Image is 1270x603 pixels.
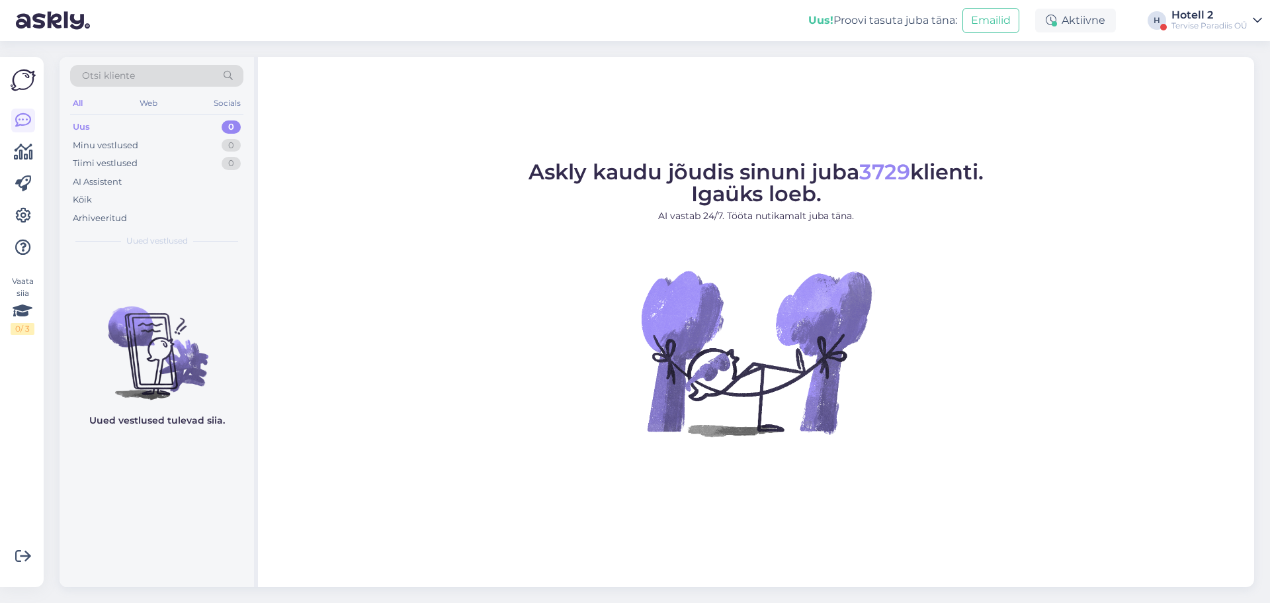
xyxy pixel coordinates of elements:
[1171,21,1248,31] div: Tervise Paradiis OÜ
[637,234,875,472] img: No Chat active
[211,95,243,112] div: Socials
[962,8,1019,33] button: Emailid
[529,159,984,207] span: Askly kaudu jõudis sinuni juba klienti. Igaüks loeb.
[73,157,138,170] div: Tiimi vestlused
[126,235,188,247] span: Uued vestlused
[222,120,241,134] div: 0
[1171,10,1248,21] div: Hotell 2
[222,157,241,170] div: 0
[1035,9,1116,32] div: Aktiivne
[11,68,36,93] img: Askly Logo
[73,175,122,189] div: AI Assistent
[11,323,34,335] div: 0 / 3
[60,283,254,402] img: No chats
[222,139,241,152] div: 0
[73,212,127,225] div: Arhiveeritud
[808,13,957,28] div: Proovi tasuta juba täna:
[73,139,138,152] div: Minu vestlused
[11,275,34,335] div: Vaata siia
[82,69,135,83] span: Otsi kliente
[89,414,225,428] p: Uued vestlused tulevad siia.
[808,14,833,26] b: Uus!
[529,209,984,223] p: AI vastab 24/7. Tööta nutikamalt juba täna.
[73,193,92,207] div: Kõik
[1171,10,1262,31] a: Hotell 2Tervise Paradiis OÜ
[137,95,160,112] div: Web
[1148,11,1166,30] div: H
[859,159,910,185] span: 3729
[70,95,85,112] div: All
[73,120,90,134] div: Uus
